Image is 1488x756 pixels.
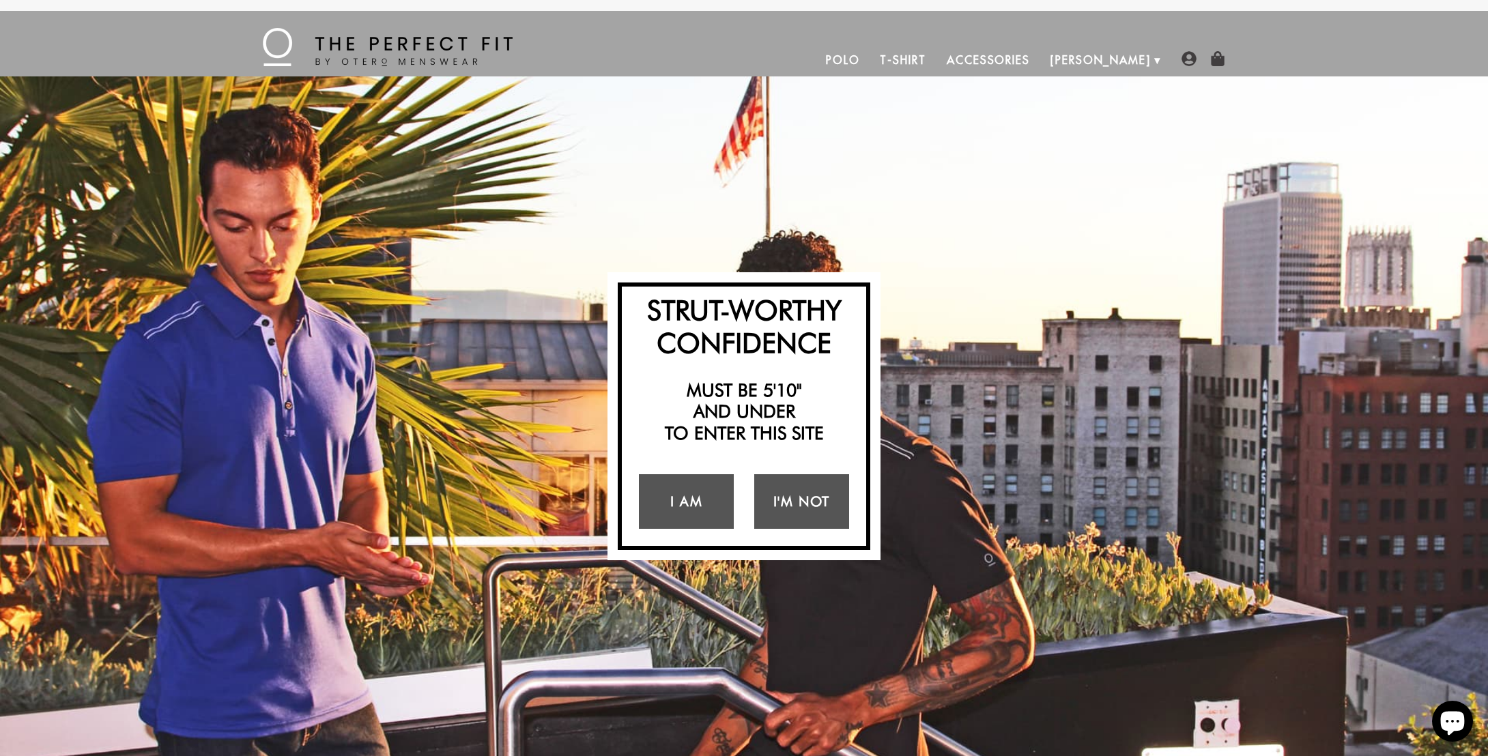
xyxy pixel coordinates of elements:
a: [PERSON_NAME] [1040,44,1161,76]
h2: Must be 5'10" and under to enter this site [629,379,859,444]
a: Polo [816,44,870,76]
img: user-account-icon.png [1182,51,1197,66]
a: Accessories [936,44,1040,76]
inbox-online-store-chat: Shopify online store chat [1428,701,1477,745]
img: shopping-bag-icon.png [1210,51,1225,66]
a: I Am [639,474,734,529]
img: The Perfect Fit - by Otero Menswear - Logo [263,28,513,66]
h2: Strut-Worthy Confidence [629,293,859,359]
a: I'm Not [754,474,849,529]
a: T-Shirt [870,44,936,76]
